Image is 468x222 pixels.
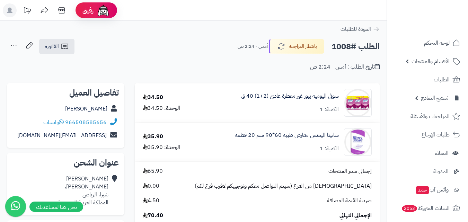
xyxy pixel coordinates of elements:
[391,108,464,125] a: المراجعات والأسئلة
[421,93,449,103] span: مُنشئ النماذج
[415,185,449,195] span: وآتس آب
[339,212,372,220] span: الإجمالي النهائي
[143,133,163,141] div: 35.90
[391,200,464,216] a: السلات المتروكة2053
[344,128,371,156] img: 17034363106e4aa333fca10a4004566b6e95e-90x90.jpg
[332,39,380,54] h2: الطلب #1008
[401,203,450,213] span: السلات المتروكة
[58,175,108,206] div: [PERSON_NAME] [PERSON_NAME]، شبرا، الرياض المملكة العربية السعودية
[39,39,74,54] a: الفاتورة
[391,163,464,180] a: المدونة
[143,143,180,151] div: الوحدة: 35.90
[12,89,119,97] h2: تفاصيل العميل
[310,63,380,71] div: تاريخ الطلب : أمس - 2:24 ص
[12,159,119,167] h2: عنوان الشحن
[143,167,163,175] span: 65.90
[391,145,464,161] a: العملاء
[96,3,110,17] img: ai-face.png
[143,197,159,205] span: 4.50
[328,167,372,175] span: إجمالي سعر المنتجات
[391,126,464,143] a: طلبات الإرجاع
[238,43,268,50] small: أمس - 2:24 ص
[18,3,36,19] a: تحديثات المنصة
[65,105,107,113] a: [PERSON_NAME]
[422,130,450,140] span: طلبات الإرجاع
[241,92,339,100] a: سوفي اليومية بيور غير معطرة عادي (2+1) 40 ق
[45,42,59,51] span: الفاتورة
[424,38,450,48] span: لوحة التحكم
[17,131,107,140] a: [EMAIL_ADDRESS][DOMAIN_NAME]
[391,35,464,51] a: لوحة التحكم
[412,56,450,66] span: الأقسام والمنتجات
[143,182,159,190] span: 0.00
[235,131,339,139] a: سانيتا اليغنس مفارش طبيه 60*90 سم 20 قطعه
[435,148,449,158] span: العملاء
[402,205,417,212] span: 2053
[416,186,429,194] span: جديد
[320,145,339,153] div: الكمية: 1
[143,94,163,101] div: 34.50
[143,104,180,112] div: الوحدة: 34.50
[143,212,163,220] span: 70.40
[344,89,371,117] img: 1571183e7f46fae6010929faff8ea67c60b33-90x90.jpg
[391,71,464,88] a: الطلبات
[410,112,450,121] span: المراجعات والأسئلة
[341,25,371,33] span: العودة للطلبات
[391,181,464,198] a: وآتس آبجديد
[341,25,380,33] a: العودة للطلبات
[269,39,324,54] button: بانتظار المراجعة
[65,118,107,126] a: 966508585656
[82,6,94,15] span: رفيق
[320,106,339,114] div: الكمية: 1
[43,118,64,126] a: واتساب
[434,75,450,85] span: الطلبات
[327,197,372,205] span: ضريبة القيمة المضافة
[433,167,449,176] span: المدونة
[195,182,372,190] span: [DEMOGRAPHIC_DATA] من الفرع (سيتم التواصل معكم وتوجيهكم لاقرب فرع لكم)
